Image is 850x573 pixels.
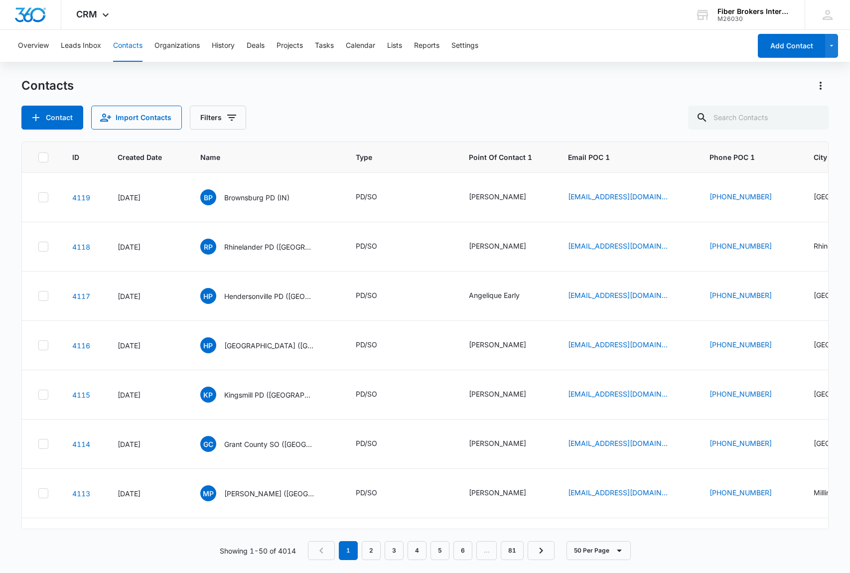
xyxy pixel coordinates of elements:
div: Phone POC 1 - (317) 852-1109 - Select to Edit Field [709,191,790,203]
div: Name - Millington PD (TN) - Select to Edit Field [200,485,332,501]
div: PD/SO [356,487,377,498]
div: PD/SO [356,290,377,300]
p: Brownsburg PD (IN) [224,192,289,203]
span: ID [72,152,79,162]
a: Page 81 [501,541,524,560]
a: [EMAIL_ADDRESS][DOMAIN_NAME] [568,339,668,350]
div: Point Of Contact 1 - Bryan Childress - Select to Edit Field [469,487,544,499]
button: Lists [387,30,402,62]
div: Point Of Contact 1 - James West - Select to Edit Field [469,389,544,401]
div: PD/SO [356,389,377,399]
span: Created Date [118,152,162,162]
div: Phone POC 1 - (615) 822-1111 - Select to Edit Field [709,290,790,302]
div: Phone POC 1 - (901) 873-5615 - Select to Edit Field [709,487,790,499]
div: Email POC 1 - jwest@kingsmillpolice.org - Select to Edit Field [568,389,686,401]
div: Name - Kingsmill PD (VA) - Select to Edit Field [200,387,332,403]
span: Type [356,152,430,162]
a: [PHONE_NUMBER] [709,487,772,498]
p: Showing 1-50 of 4014 [220,546,296,556]
div: Phone POC 1 - (608) 723-2157 - Select to Edit Field [709,438,790,450]
button: Contacts [113,30,142,62]
button: Add Contact [758,34,825,58]
a: Page 6 [453,541,472,560]
span: KP [200,387,216,403]
div: Point Of Contact 1 - Debbie Umbanhowar - Select to Edit Field [469,191,544,203]
a: Navigate to contact details page for Brownsburg PD (IN) [72,193,90,202]
button: Leads Inbox [61,30,101,62]
span: RP [200,239,216,255]
span: MP [200,485,216,501]
a: Navigate to contact details page for Hendersonville PD (TN) [72,292,90,300]
a: Page 3 [385,541,404,560]
button: Overview [18,30,49,62]
a: [PHONE_NUMBER] [709,438,772,448]
a: Navigate to contact details page for Grant County SO (WI) [72,440,90,448]
div: Type - PD/SO - Select to Edit Field [356,290,395,302]
span: CRM [76,9,97,19]
a: [EMAIL_ADDRESS][DOMAIN_NAME] [568,389,668,399]
div: PD/SO [356,339,377,350]
div: Type - PD/SO - Select to Edit Field [356,241,395,253]
div: PD/SO [356,191,377,202]
a: [EMAIL_ADDRESS][DOMAIN_NAME] [568,487,668,498]
a: Navigate to contact details page for Millington PD (TN) [72,489,90,498]
div: Type - PD/SO - Select to Edit Field [356,191,395,203]
p: Kingsmill PD ([GEOGRAPHIC_DATA]) [224,390,314,400]
button: Projects [277,30,303,62]
a: [EMAIL_ADDRESS][DOMAIN_NAME] [568,438,668,448]
span: Point Of Contact 1 [469,152,544,162]
p: Grant County SO ([GEOGRAPHIC_DATA]) [224,439,314,449]
div: PD/SO [356,438,377,448]
div: [PERSON_NAME] [469,487,526,498]
div: Point Of Contact 1 - Travis Klaas - Select to Edit Field [469,438,544,450]
button: 50 Per Page [567,541,631,560]
span: Email POC 1 [568,152,686,162]
div: Email POC 1 - tcrawford@hpil.org - Select to Edit Field [568,339,686,351]
div: [DATE] [118,291,176,301]
div: account id [717,15,790,22]
a: [EMAIL_ADDRESS][DOMAIN_NAME] [568,290,668,300]
button: Add Contact [21,106,83,130]
div: Point Of Contact 1 - Theodore Crawford - Select to Edit Field [469,339,544,351]
div: Phone POC 1 - (757) 603-6010 - Select to Edit Field [709,389,790,401]
div: [DATE] [118,340,176,351]
div: Email POC 1 - dumbanhowar@brownsburgpolice.org - Select to Edit Field [568,191,686,203]
div: Email POC 1 - aearly@hvillepd.org - Select to Edit Field [568,290,686,302]
div: Email POC 1 - tklaas@co.grant.wi.gov - Select to Edit Field [568,438,686,450]
a: [PHONE_NUMBER] [709,290,772,300]
div: Phone POC 1 - (630) 823-5533 - Select to Edit Field [709,339,790,351]
span: HP [200,337,216,353]
h1: Contacts [21,78,74,93]
button: Tasks [315,30,334,62]
div: Email POC 1 - rlarsen@rhinelanderwi.us - Select to Edit Field [568,241,686,253]
div: Name - Grant County SO (WI) - Select to Edit Field [200,436,332,452]
button: Organizations [154,30,200,62]
div: [PERSON_NAME] [469,389,526,399]
div: Name - Hanover Park PD (IL) - Select to Edit Field [200,337,332,353]
span: Phone POC 1 [709,152,790,162]
div: Name - Hendersonville PD (TN) - Select to Edit Field [200,288,332,304]
button: Calendar [346,30,375,62]
a: Page 5 [430,541,449,560]
div: PD/SO [356,241,377,251]
nav: Pagination [308,541,555,560]
div: Type - PD/SO - Select to Edit Field [356,487,395,499]
a: [EMAIL_ADDRESS][DOMAIN_NAME] [568,191,668,202]
div: Name - Rhinelander PD (WI) - Select to Edit Field [200,239,332,255]
a: [PHONE_NUMBER] [709,241,772,251]
div: Type - PD/SO - Select to Edit Field [356,438,395,450]
span: Name [200,152,317,162]
input: Search Contacts [688,106,829,130]
div: account name [717,7,790,15]
p: Rhinelander PD ([GEOGRAPHIC_DATA]) [224,242,314,252]
a: Page 4 [408,541,426,560]
div: Name - Brownsburg PD (IN) - Select to Edit Field [200,189,307,205]
p: [PERSON_NAME] ([GEOGRAPHIC_DATA]) [224,488,314,499]
div: [DATE] [118,242,176,252]
span: BP [200,189,216,205]
button: Deals [247,30,265,62]
button: Import Contacts [91,106,182,130]
div: Point Of Contact 1 - Angelique Early - Select to Edit Field [469,290,538,302]
button: History [212,30,235,62]
button: Actions [813,78,829,94]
